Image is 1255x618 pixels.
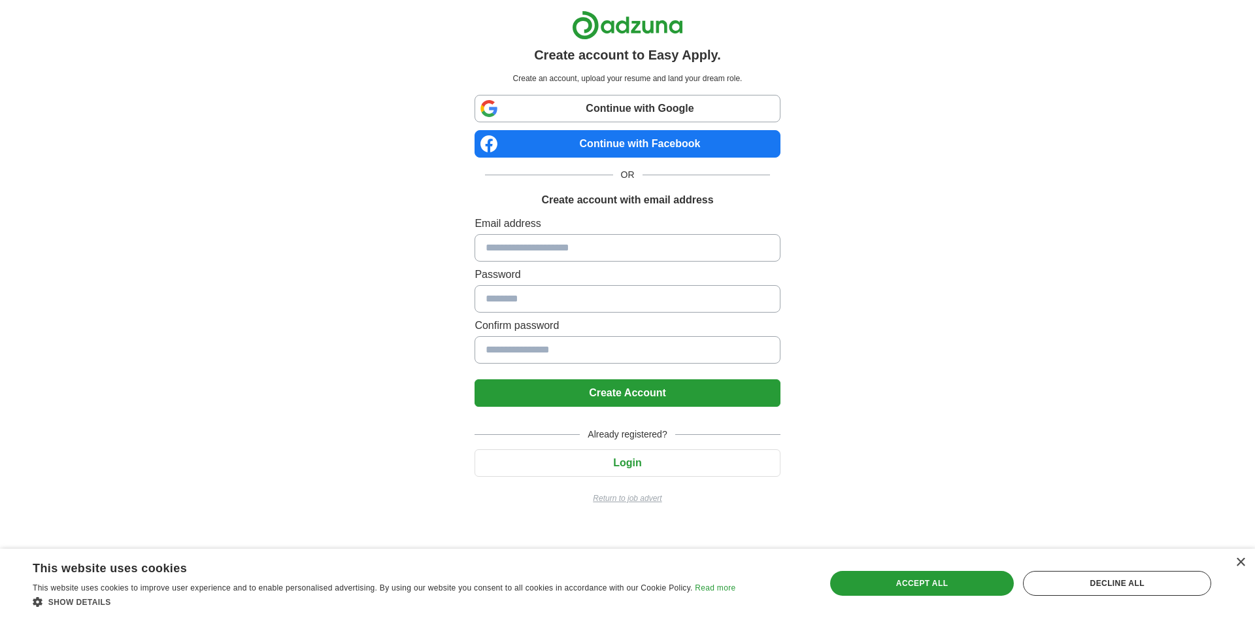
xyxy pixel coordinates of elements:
[534,45,721,65] h1: Create account to Easy Apply.
[33,557,703,576] div: This website uses cookies
[475,267,780,283] label: Password
[475,457,780,468] a: Login
[572,10,683,40] img: Adzuna logo
[580,428,675,441] span: Already registered?
[33,583,693,592] span: This website uses cookies to improve user experience and to enable personalised advertising. By u...
[830,571,1014,596] div: Accept all
[1023,571,1211,596] div: Decline all
[33,595,735,608] div: Show details
[477,73,777,84] p: Create an account, upload your resume and land your dream role.
[1235,558,1245,568] div: Close
[475,492,780,504] a: Return to job advert
[695,583,735,592] a: Read more, opens a new window
[613,168,643,182] span: OR
[475,130,780,158] a: Continue with Facebook
[48,598,111,607] span: Show details
[475,379,780,407] button: Create Account
[475,318,780,334] label: Confirm password
[541,192,713,208] h1: Create account with email address
[475,216,780,232] label: Email address
[475,449,780,477] button: Login
[475,95,780,122] a: Continue with Google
